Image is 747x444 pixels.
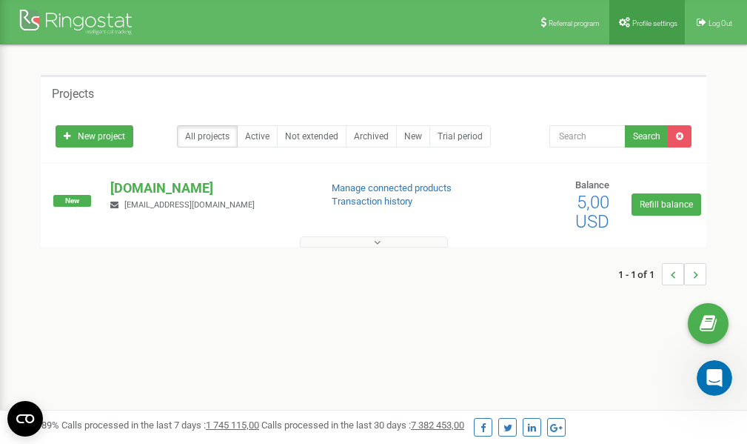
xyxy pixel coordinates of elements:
u: 7 382 453,00 [411,420,464,431]
button: Search [625,125,669,148]
a: Manage connected products [332,182,452,193]
iframe: Intercom live chat [697,360,732,396]
a: Trial period [429,125,491,148]
button: Open CMP widget [7,401,43,437]
u: 1 745 115,00 [206,420,259,431]
span: 5,00 USD [575,192,609,232]
a: Archived [346,125,397,148]
a: New project [56,125,133,148]
input: Search [549,125,626,148]
span: 1 - 1 of 1 [618,263,662,285]
span: Log Out [709,19,732,27]
span: Balance [575,179,609,190]
h5: Projects [52,87,94,101]
p: [DOMAIN_NAME] [110,179,307,198]
a: Transaction history [332,196,412,207]
nav: ... [618,248,706,300]
span: [EMAIL_ADDRESS][DOMAIN_NAME] [124,200,255,210]
a: Active [237,125,278,148]
span: Profile settings [632,19,677,27]
a: New [396,125,430,148]
span: Calls processed in the last 30 days : [261,420,464,431]
a: Not extended [277,125,346,148]
a: All projects [177,125,238,148]
span: Referral program [549,19,600,27]
span: New [53,195,91,207]
a: Refill balance [632,193,701,216]
span: Calls processed in the last 7 days : [61,420,259,431]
